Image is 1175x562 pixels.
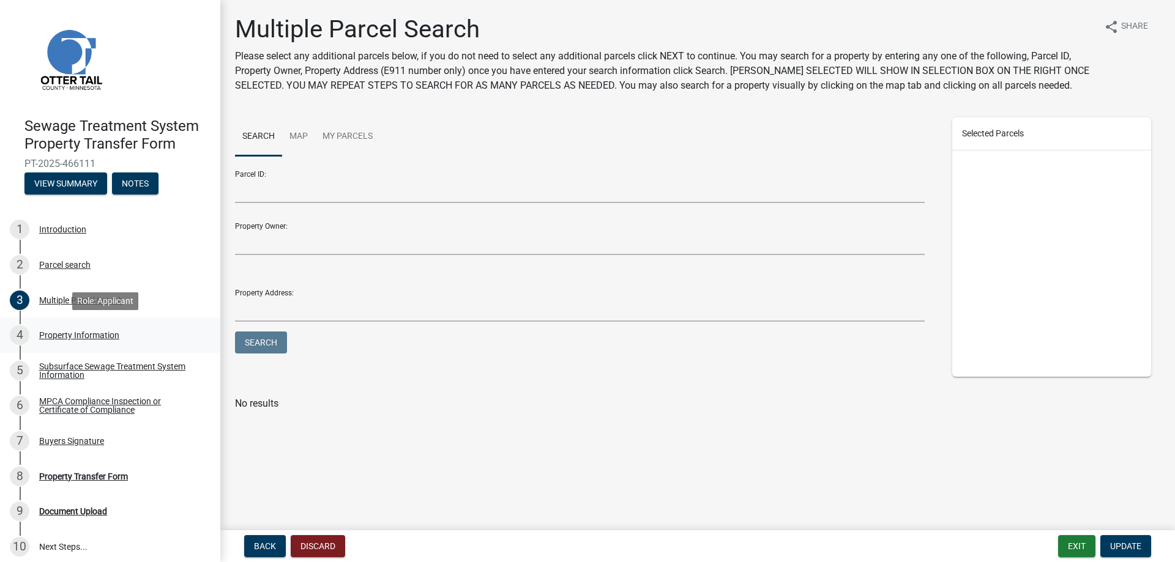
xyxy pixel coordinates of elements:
[10,361,29,380] div: 5
[10,537,29,556] div: 10
[235,15,1094,44] h1: Multiple Parcel Search
[10,290,29,310] div: 3
[10,325,29,345] div: 4
[24,13,116,105] img: Otter Tail County, Minnesota
[1110,541,1141,551] span: Update
[10,396,29,415] div: 6
[39,397,201,414] div: MPCA Compliance Inspection or Certificate of Compliance
[244,535,286,557] button: Back
[10,220,29,239] div: 1
[1094,15,1158,39] button: shareShare
[10,431,29,451] div: 7
[112,172,159,194] button: Notes
[254,541,276,551] span: Back
[24,158,196,169] span: PT-2025-466111
[24,117,211,153] h4: Sewage Treatment System Property Transfer Form
[39,331,119,339] div: Property Information
[24,179,107,189] wm-modal-confirm: Summary
[39,362,201,379] div: Subsurface Sewage Treatment System Information
[1121,20,1148,34] span: Share
[952,117,1152,150] div: Selected Parcels
[39,507,107,516] div: Document Upload
[315,117,380,157] a: My Parcels
[1104,20,1119,34] i: share
[235,49,1094,93] p: Please select any additional parcels below, if you do not need to select any additional parcels c...
[291,535,345,557] button: Discard
[72,292,138,310] div: Role: Applicant
[1100,535,1151,557] button: Update
[39,225,86,234] div: Introduction
[235,331,287,353] button: Search
[39,261,91,269] div: Parcel search
[39,296,123,305] div: Multiple Parcel Search
[1058,535,1095,557] button: Exit
[235,117,282,157] a: Search
[112,179,159,189] wm-modal-confirm: Notes
[39,437,104,445] div: Buyers Signature
[10,467,29,486] div: 8
[10,255,29,275] div: 2
[39,472,128,481] div: Property Transfer Form
[24,172,107,194] button: View Summary
[282,117,315,157] a: Map
[10,501,29,521] div: 9
[235,396,1160,411] p: No results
